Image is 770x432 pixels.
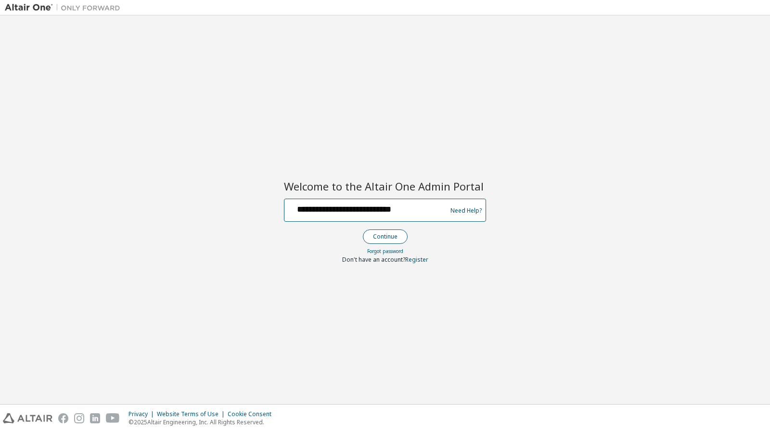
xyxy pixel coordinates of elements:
img: linkedin.svg [90,413,100,423]
button: Continue [363,229,408,244]
img: altair_logo.svg [3,413,52,423]
span: Don't have an account? [342,255,405,264]
img: youtube.svg [106,413,120,423]
img: facebook.svg [58,413,68,423]
div: Website Terms of Use [157,410,228,418]
h2: Welcome to the Altair One Admin Portal [284,179,486,193]
a: Need Help? [450,210,482,211]
div: Cookie Consent [228,410,277,418]
p: © 2025 Altair Engineering, Inc. All Rights Reserved. [128,418,277,426]
a: Register [405,255,428,264]
img: instagram.svg [74,413,84,423]
div: Privacy [128,410,157,418]
img: Altair One [5,3,125,13]
a: Forgot password [367,248,403,254]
